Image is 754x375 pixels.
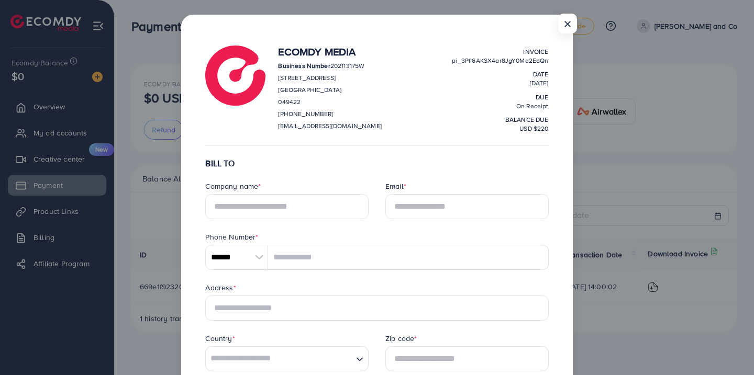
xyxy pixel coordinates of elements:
div: Search for option [205,346,369,371]
label: Email [385,181,406,191]
p: [EMAIL_ADDRESS][DOMAIN_NAME] [278,120,381,132]
img: logo [205,46,265,106]
span: USD $220 [519,124,548,133]
h4: Ecomdy Media [278,46,381,58]
label: Phone Number [205,232,258,242]
label: Zip code [385,333,417,344]
input: Search for option [207,347,352,371]
label: Company name [205,181,261,191]
p: Date [452,68,548,81]
span: pi_3PfI6AKSX4ar8JgY0Ma2EdQn [452,56,548,65]
p: Due [452,91,548,104]
span: On Receipt [516,101,549,110]
p: 049422 [278,96,381,108]
p: Invoice [452,46,548,58]
p: balance due [452,113,548,126]
label: Country [205,333,235,344]
p: [GEOGRAPHIC_DATA] [278,84,381,96]
strong: Business Number [278,61,330,70]
p: [STREET_ADDRESS] [278,72,381,84]
button: Close [558,14,577,33]
span: [DATE] [530,78,549,87]
iframe: Chat [709,328,746,367]
p: [PHONE_NUMBER] [278,108,381,120]
h6: BILL TO [205,158,548,168]
p: 202113175W [278,60,381,72]
label: Address [205,282,236,293]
